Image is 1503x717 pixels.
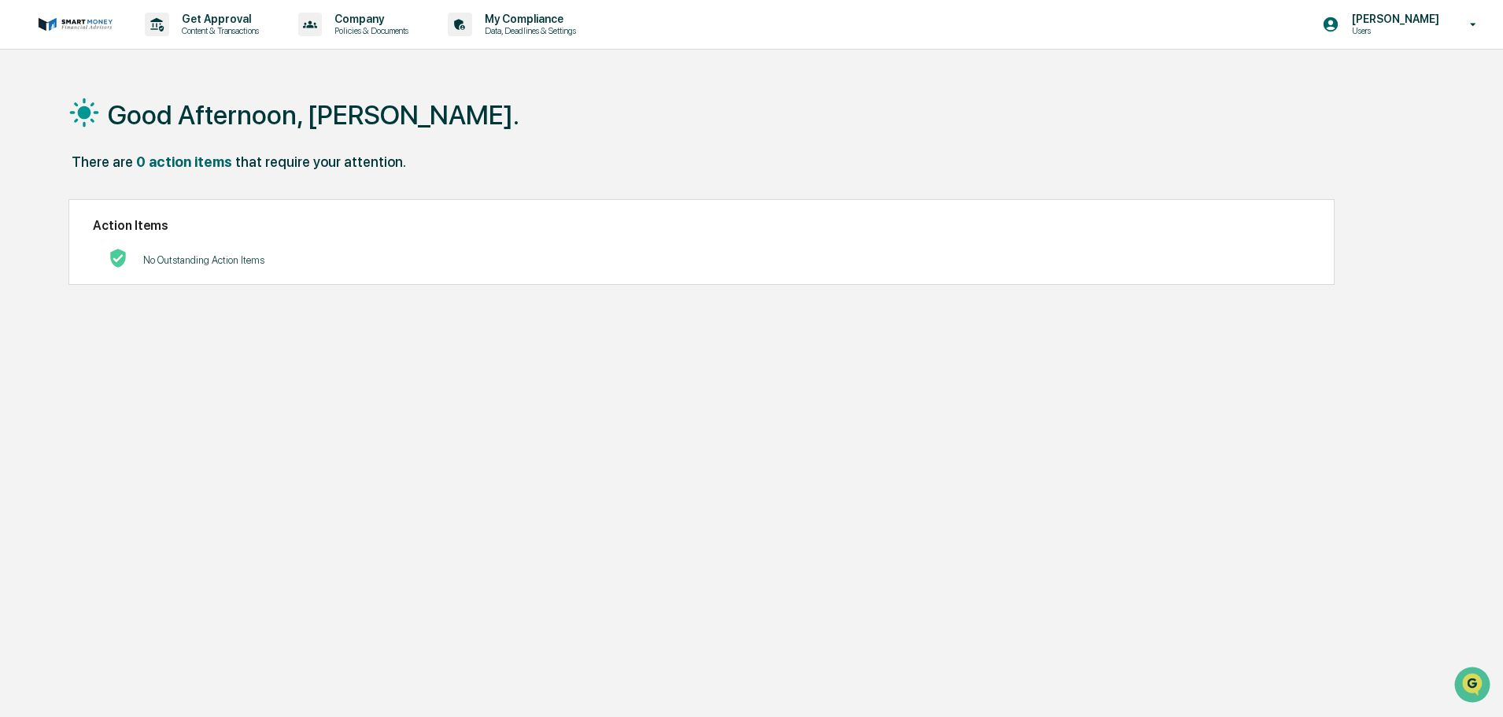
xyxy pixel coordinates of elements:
img: 1746055101610-c473b297-6a78-478c-a979-82029cc54cd1 [16,120,44,149]
h2: Action Items [93,218,1310,233]
span: Attestations [130,198,195,214]
p: Company [322,13,416,25]
div: We're available if you need us! [54,136,199,149]
h1: Good Afternoon, [PERSON_NAME]. [108,99,519,131]
p: Get Approval [169,13,267,25]
iframe: Open customer support [1453,665,1495,708]
span: Preclearance [31,198,102,214]
div: There are [72,153,133,170]
p: How can we help? [16,33,286,58]
div: Start new chat [54,120,258,136]
p: My Compliance [472,13,584,25]
p: Content & Transactions [169,25,267,36]
p: No Outstanding Action Items [143,254,264,266]
div: that require your attention. [235,153,406,170]
img: logo [38,17,113,31]
p: Users [1339,25,1447,36]
a: Powered byPylon [111,266,190,279]
p: Policies & Documents [322,25,416,36]
span: Pylon [157,267,190,279]
a: 🔎Data Lookup [9,222,105,250]
a: 🗄️Attestations [108,192,201,220]
p: [PERSON_NAME] [1339,13,1447,25]
img: No Actions logo [109,249,127,268]
span: Data Lookup [31,228,99,244]
div: 🖐️ [16,200,28,213]
button: Start new chat [268,125,286,144]
div: 🗄️ [114,200,127,213]
div: 🔎 [16,230,28,242]
p: Data, Deadlines & Settings [472,25,584,36]
a: 🖐️Preclearance [9,192,108,220]
div: 0 action items [136,153,232,170]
